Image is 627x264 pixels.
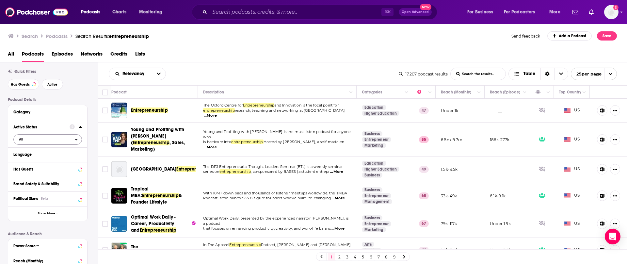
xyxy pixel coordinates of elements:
span: For Business [467,8,493,17]
p: 49 [419,166,429,173]
button: Show More Button [610,134,620,145]
span: Optimal Work Daily - Career, Productivity and [131,214,176,233]
a: Business [362,131,382,136]
div: Beta [41,196,48,201]
a: Management [362,199,392,204]
a: Fashion [362,248,381,253]
img: User Profile [604,5,619,19]
p: Under 1.9k [490,221,511,226]
a: Young and Profiting with [PERSON_NAME] (Entrepreneurship, Sales, Marketing) [131,126,196,153]
div: Search Results: [75,33,149,39]
span: Podcast is the hub for 7 & 8-figure founders who’ve built life-changing [203,196,331,200]
span: All [8,49,14,62]
span: Political Skew [13,196,38,201]
p: 47 [419,107,429,114]
p: 46 [419,247,429,253]
a: Search Results:entrepreneurship [75,33,149,39]
a: 3 [344,253,350,261]
span: Episodes [52,49,73,62]
a: 9 [391,253,397,261]
a: Marketing [362,143,386,148]
p: __ [490,108,502,113]
a: 5 [360,253,366,261]
a: Credits [110,49,127,62]
button: Save [597,31,617,41]
a: Entrepreneur [362,193,391,198]
h2: Choose List sort [109,68,166,80]
span: ...More [331,226,345,231]
a: Business [362,215,382,221]
a: Higher Education [362,167,399,172]
p: Podcast Details [8,97,88,102]
span: The DFJ Entrepreneurial Thought Leaders Seminar (ETL) is a weekly seminar [203,164,343,169]
div: Open Intercom Messenger [605,229,620,244]
span: US [564,192,580,199]
span: Young and Profiting with [PERSON_NAME] is the must-listen podcast for anyone who [203,129,351,139]
button: Political SkewBeta [13,194,82,203]
span: Charts [112,8,126,17]
p: __ [490,167,502,172]
span: In The Apparel [203,242,229,247]
div: Top Country [559,88,581,96]
span: Toggle select row [102,193,108,199]
div: Power Score [417,88,426,96]
p: Audience & Reach [8,232,88,236]
button: open menu [152,68,166,80]
img: Stanford Entrepreneurship Videos [111,161,127,177]
img: Podchaser - Follow, Share and Rate Podcasts [5,6,68,18]
span: ...More [204,113,217,118]
span: that focuses on enhancing productivity, creativity, and work-life balanc [203,226,331,231]
p: 85 [419,136,429,143]
span: ...More [330,169,343,174]
span: Has Guests [11,83,30,86]
h3: Podcasts [46,33,68,39]
div: Category [13,110,78,114]
a: Higher Education [362,111,399,116]
span: Show More [38,212,55,215]
span: Podcasts [81,8,100,17]
span: US [564,107,580,114]
span: entrepreneurship [219,169,251,174]
span: Young and Profiting with [PERSON_NAME] ( [131,127,184,145]
img: Entrepreneurship [111,103,127,118]
p: Under 1.4k [490,247,511,253]
div: Reach (Monthly) [13,259,76,263]
button: Column Actions [347,89,355,96]
a: Podcasts [22,49,44,62]
p: 79k-117k [441,221,457,226]
input: Search podcasts, credits, & more... [210,7,381,17]
a: Lists [135,49,145,62]
a: 4 [352,253,358,261]
span: Relevancy [122,72,147,76]
span: is hardcore into [203,140,231,144]
div: Power Score™ [13,244,76,248]
button: Has Guests [8,79,39,90]
span: Open Advanced [402,10,429,14]
a: 6 [367,253,374,261]
div: Search podcasts, credits, & more... [198,5,443,20]
button: Open AdvancedNew [399,8,432,16]
a: Marketing [362,227,386,232]
span: Quick Filters [14,69,36,74]
h2: Choose View [508,68,568,80]
div: Description [203,88,224,96]
button: Active Status [13,123,70,131]
a: 2 [336,253,343,261]
a: Tropical MBA:Entrepreneurship& Founder Lifestyle [131,186,196,206]
button: Show More Button [610,245,620,256]
span: entrepreneurship. [231,140,264,144]
button: open menu [463,7,501,17]
div: Reach (Episode) [490,88,520,96]
span: Optimal Work Daily, presented by the experienced narrator [PERSON_NAME], is a podcast [203,216,348,226]
button: Column Actions [475,89,483,96]
a: 8 [383,253,390,261]
span: The Oxford Centre for [203,103,243,107]
a: Education [362,161,386,166]
button: Power Score™ [13,242,82,250]
button: open menu [545,7,569,17]
span: US [564,136,580,143]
